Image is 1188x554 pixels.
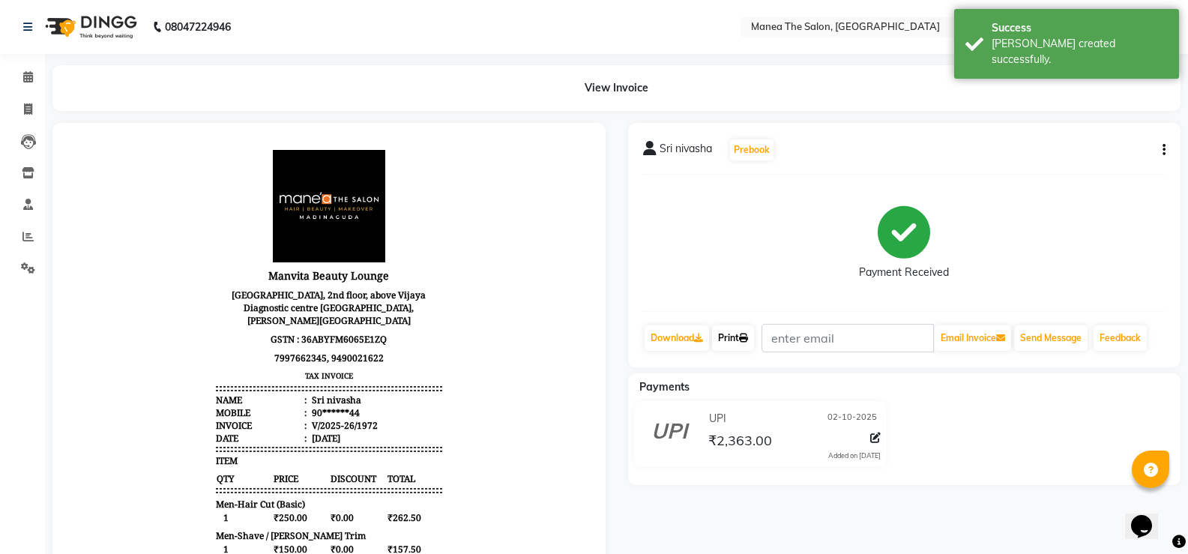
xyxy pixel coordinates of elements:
[205,467,261,481] span: ₹1,500.00
[148,229,375,246] h3: TAX INVOICE
[148,192,375,211] p: GSTN : 36ABYFM6065E1ZQ
[237,268,239,281] span: :
[241,281,310,294] div: V/2025-26/1972
[38,6,141,48] img: logo
[148,127,375,148] h3: Manvita Beauty Lounge
[148,436,204,450] span: 1
[148,211,375,229] p: 7997662345, 9490021622
[319,514,375,527] div: ₹56.25
[205,373,261,387] span: ₹250.00
[52,65,1181,111] div: View Invoice
[762,324,934,352] input: enter email
[148,514,171,527] span: CGST
[148,373,204,387] span: 1
[827,411,877,427] span: 02-10-2025
[148,487,194,500] div: SUBTOTAL
[241,256,294,268] div: Sri nivasha
[935,325,1011,351] button: Email Invoice
[148,316,170,329] span: ITEM
[730,139,774,160] button: Prebook
[174,514,196,527] span: 2.5%
[859,265,949,280] div: Payment Received
[237,294,239,307] span: :
[712,325,754,351] a: Print
[237,256,239,268] span: :
[205,436,261,450] span: ₹350.00
[148,281,239,294] div: Invoice
[148,148,375,192] p: [GEOGRAPHIC_DATA], 2nd floor, above Vijaya Diagnostic centre [GEOGRAPHIC_DATA], [PERSON_NAME][GEO...
[148,423,274,436] span: Men-[PERSON_NAME] Colour
[241,294,273,307] div: [DATE]
[205,334,261,348] span: PRICE
[1014,325,1088,351] button: Send Message
[148,467,204,481] span: 1
[1125,494,1173,539] iframe: chat widget
[205,404,261,418] span: ₹150.00
[645,325,709,351] a: Download
[992,36,1168,67] div: Bill created successfully.
[319,501,375,514] div: ₹56.25
[709,411,726,427] span: UPI
[148,454,250,467] span: Men-Global Colour (AF)
[148,404,204,418] span: 1
[148,256,239,268] div: Name
[708,432,772,453] span: ₹2,363.00
[148,360,238,373] span: Men-Hair Cut (Basic)
[165,6,231,48] b: 08047224946
[148,501,171,514] span: SGST
[319,487,375,500] div: ₹2,250.00
[828,451,881,461] div: Added on [DATE]
[148,268,239,281] div: Mobile
[1094,325,1147,351] a: Feedback
[262,467,318,481] span: ₹0.00
[237,281,239,294] span: :
[319,540,375,553] div: -₹0.50
[660,141,712,162] span: Sri nivasha
[319,404,375,418] span: ₹157.50
[262,334,318,348] span: DISCOUNT
[148,540,191,553] div: Round off
[992,20,1168,36] div: Success
[319,436,375,450] span: ₹367.50
[319,334,375,348] span: TOTAL
[262,404,318,418] span: ₹0.00
[148,334,204,348] span: QTY
[319,527,375,540] div: ₹2,362.50
[148,514,199,527] div: ( )
[148,527,211,540] div: GRAND TOTAL
[319,467,375,481] span: ₹1,575.00
[148,391,298,404] span: Men-Shave / [PERSON_NAME] Trim
[148,294,239,307] div: Date
[262,373,318,387] span: ₹0.00
[174,500,196,514] span: 2.5%
[639,380,690,394] span: Payments
[148,500,199,514] div: ( )
[262,436,318,450] span: ₹0.00
[205,12,318,124] img: file_1704391962586.jpeg
[319,373,375,387] span: ₹262.50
